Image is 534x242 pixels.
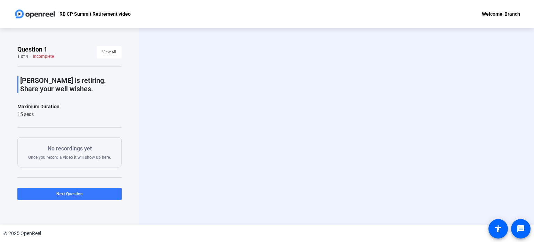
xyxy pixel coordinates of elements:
mat-icon: message [517,225,525,233]
mat-icon: accessibility [494,225,502,233]
div: Incomplete [33,54,54,59]
div: Maximum Duration [17,102,59,111]
p: [PERSON_NAME] is retiring. Share your well wishes. [20,76,122,93]
span: View All [102,47,116,57]
span: Next Question [56,192,83,196]
div: Once you record a video it will show up here. [28,145,111,160]
button: View All [97,46,122,58]
img: OpenReel logo [14,7,56,21]
p: No recordings yet [28,145,111,153]
button: Next Question [17,188,122,200]
div: © 2025 OpenReel [3,230,41,237]
p: RB CP Summit Retirement video [59,10,131,18]
div: 15 secs [17,111,59,118]
div: 1 of 4 [17,54,28,59]
div: Welcome, Branch [482,10,520,18]
span: Question 1 [17,45,47,54]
